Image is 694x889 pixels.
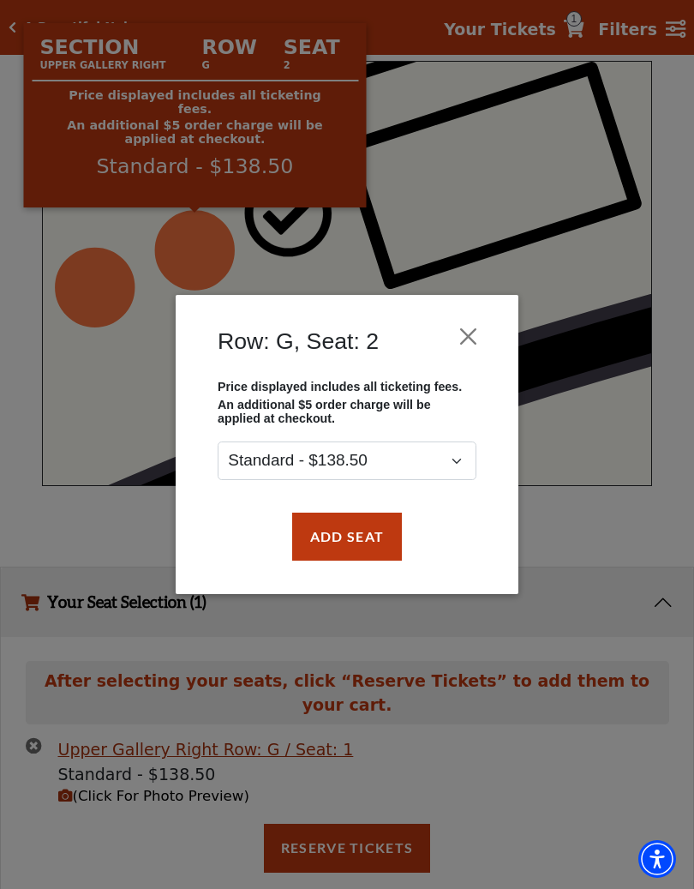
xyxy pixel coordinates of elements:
[218,328,379,356] h4: Row: G, Seat: 2
[218,398,476,425] p: An additional $5 order charge will be applied at checkout.
[292,513,402,561] button: Add Seat
[218,380,476,393] p: Price displayed includes all ticketing fees.
[452,320,485,352] button: Close
[638,840,676,878] div: Accessibility Menu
